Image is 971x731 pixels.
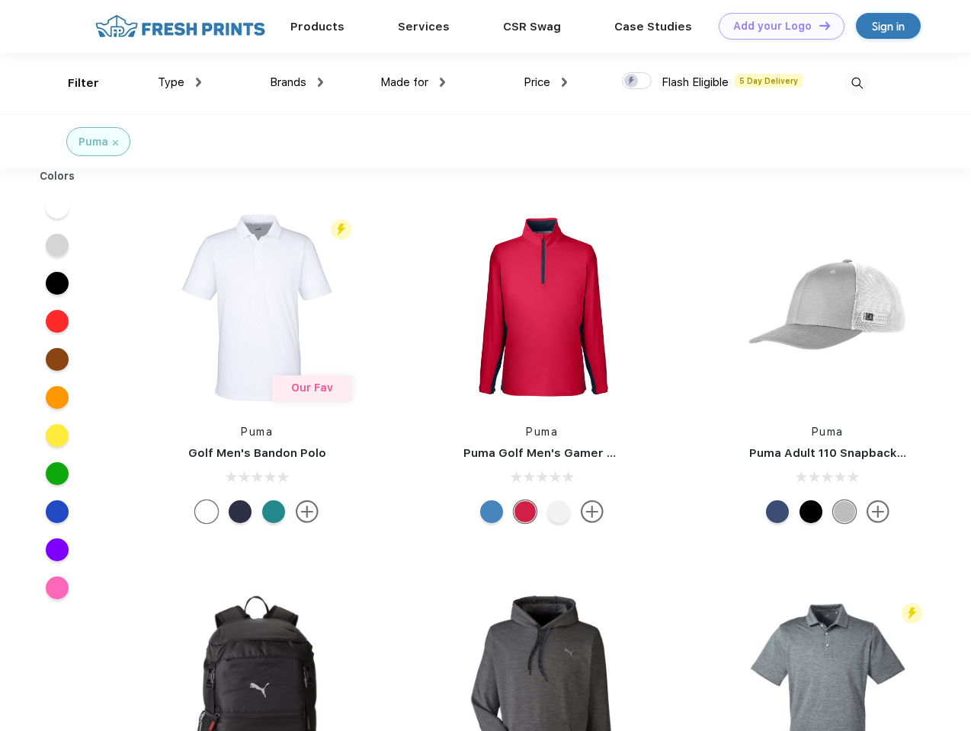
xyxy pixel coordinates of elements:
div: Navy Blazer [229,500,252,523]
a: Products [290,20,344,34]
span: Made for [380,75,428,89]
div: Sign in [872,18,905,35]
img: flash_active_toggle.svg [902,603,922,624]
div: Bright White [547,500,570,523]
div: Ski Patrol [514,500,537,523]
img: func=resize&h=266 [155,206,358,409]
div: Peacoat Qut Shd [766,500,789,523]
img: dropdown.png [562,78,567,87]
a: Puma [526,426,558,438]
img: more.svg [867,500,889,523]
div: Colors [28,168,87,184]
img: flash_active_toggle.svg [331,219,351,240]
img: more.svg [296,500,319,523]
img: dropdown.png [196,78,201,87]
a: Puma [241,426,273,438]
img: dropdown.png [318,78,323,87]
img: more.svg [581,500,604,523]
img: func=resize&h=266 [726,206,929,409]
img: dropdown.png [440,78,445,87]
div: Filter [68,75,99,92]
a: CSR Swag [503,20,561,34]
div: Pma Blk Pma Blk [800,500,822,523]
a: Golf Men's Bandon Polo [188,446,326,460]
a: Puma Golf Men's Gamer Golf Quarter-Zip [463,446,704,460]
span: Brands [270,75,306,89]
div: Quarry with Brt Whit [833,500,856,523]
a: Services [398,20,450,34]
img: desktop_search.svg [844,71,870,96]
span: Flash Eligible [662,75,729,89]
span: Price [524,75,550,89]
a: Puma [812,426,844,438]
div: Add your Logo [733,20,812,33]
img: filter_cancel.svg [113,140,118,145]
img: fo%20logo%202.webp [91,13,270,40]
span: 5 Day Delivery [735,74,803,88]
div: Puma [79,134,108,150]
a: Sign in [856,13,921,39]
div: Bright White [195,500,218,523]
img: func=resize&h=266 [441,206,643,409]
div: Bright Cobalt [480,500,503,523]
span: Our Fav [291,381,333,394]
span: Type [158,75,184,89]
div: Green Lagoon [262,500,285,523]
img: DT [819,21,830,30]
